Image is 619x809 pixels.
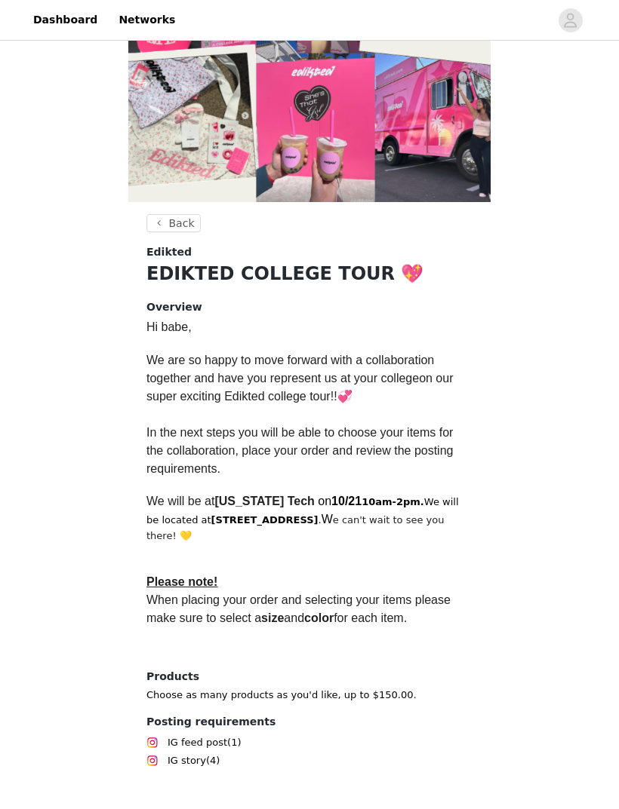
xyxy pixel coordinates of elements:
span: 10/21 [331,495,362,507]
h4: Posting requirements [146,714,473,730]
div: avatar [563,8,577,32]
strong: [STREET_ADDRESS] [211,514,319,526]
span: Edikted [146,244,192,260]
span: Hi babe, [146,320,192,333]
span: Please note! [146,575,217,588]
span: W [322,513,333,526]
h1: EDIKTED COLLEGE TOUR 💖 [146,260,473,287]
strong: 10am-2pm. [362,496,424,507]
strong: size [261,611,284,624]
span: on our super exciting Edikted college tour!!💞 [146,372,457,403]
span: (4) [206,753,220,768]
p: We will be located at . [146,492,473,544]
a: Networks [109,3,184,37]
span: IG story [168,753,206,768]
span: We are so happy to move forward with a collaboration together and have you represent us at your c... [146,354,438,385]
span: IG feed post [168,735,227,750]
span: When placing your order and selecting your items please make sure to select a and for each item. [146,593,454,624]
strong: color [304,611,334,624]
span: (1) [227,735,241,750]
img: Instagram Icon [146,755,159,767]
p: Choose as many products as you'd like, up to $150.00. [146,688,473,703]
a: Dashboard [24,3,106,37]
img: Instagram Icon [146,737,159,749]
span: on [146,495,362,507]
span: We will be at [146,495,315,507]
span: In the next steps you will be able to choose your items for the collaboration, place your order a... [146,426,457,475]
strong: [US_STATE] Tech [214,495,314,507]
h4: Overview [146,299,473,315]
h4: Products [146,669,473,685]
button: Back [146,214,201,232]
